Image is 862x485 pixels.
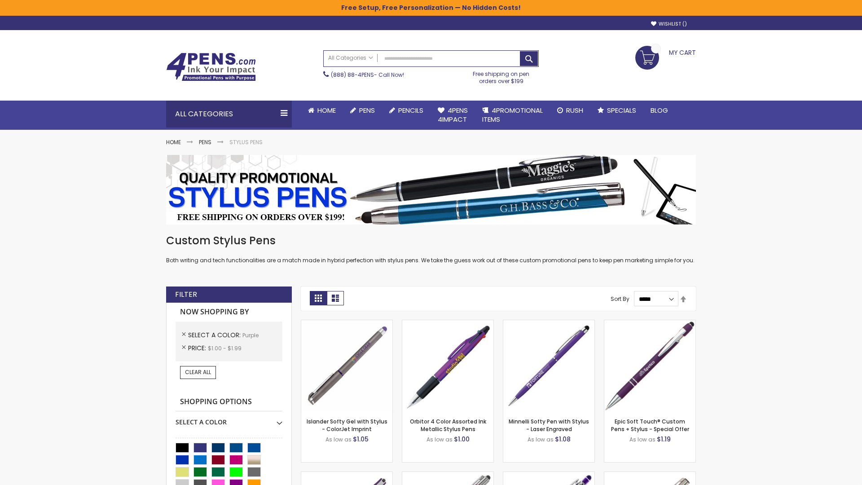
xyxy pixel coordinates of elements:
[353,435,369,444] span: $1.05
[301,101,343,120] a: Home
[242,331,259,339] span: Purple
[629,436,655,443] span: As low as
[528,436,554,443] span: As low as
[166,234,696,248] h1: Custom Stylus Pens
[611,418,689,432] a: Epic Soft Touch® Custom Pens + Stylus - Special Offer
[604,472,695,479] a: Tres-Chic Touch Pen - Standard Laser-Purple
[199,138,211,146] a: Pens
[454,435,470,444] span: $1.00
[550,101,590,120] a: Rush
[180,366,216,379] a: Clear All
[509,418,589,432] a: Minnelli Softy Pen with Stylus - Laser Engraved
[166,138,181,146] a: Home
[398,106,423,115] span: Pencils
[402,472,493,479] a: Tres-Chic with Stylus Metal Pen - Standard Laser-Purple
[331,71,404,79] span: - Call Now!
[208,344,242,352] span: $1.00 - $1.99
[643,101,675,120] a: Blog
[359,106,375,115] span: Pens
[657,435,671,444] span: $1.19
[607,106,636,115] span: Specials
[402,320,493,411] img: Orbitor 4 Color Assorted Ink Metallic Stylus Pens-Purple
[343,101,382,120] a: Pens
[431,101,475,130] a: 4Pens4impact
[438,106,468,124] span: 4Pens 4impact
[482,106,543,124] span: 4PROMOTIONAL ITEMS
[166,53,256,81] img: 4Pens Custom Pens and Promotional Products
[382,101,431,120] a: Pencils
[328,54,373,62] span: All Categories
[317,106,336,115] span: Home
[176,411,282,427] div: Select A Color
[229,138,263,146] strong: Stylus Pens
[402,320,493,327] a: Orbitor 4 Color Assorted Ink Metallic Stylus Pens-Purple
[651,106,668,115] span: Blog
[604,320,695,411] img: 4P-MS8B-Purple
[566,106,583,115] span: Rush
[307,418,387,432] a: Islander Softy Gel with Stylus - ColorJet Imprint
[590,101,643,120] a: Specials
[301,472,392,479] a: Avendale Velvet Touch Stylus Gel Pen-Purple
[611,295,629,303] label: Sort By
[324,51,378,66] a: All Categories
[301,320,392,411] img: Islander Softy Gel with Stylus - ColorJet Imprint-Purple
[427,436,453,443] span: As low as
[410,418,486,432] a: Orbitor 4 Color Assorted Ink Metallic Stylus Pens
[310,291,327,305] strong: Grid
[475,101,550,130] a: 4PROMOTIONALITEMS
[604,320,695,327] a: 4P-MS8B-Purple
[185,368,211,376] span: Clear All
[176,392,282,412] strong: Shopping Options
[166,155,696,225] img: Stylus Pens
[651,21,687,27] a: Wishlist
[166,234,696,265] div: Both writing and tech functionalities are a match made in hybrid perfection with stylus pens. We ...
[188,331,242,339] span: Select A Color
[188,344,208,353] span: Price
[503,320,594,411] img: Minnelli Softy Pen with Stylus - Laser Engraved-Purple
[464,67,539,85] div: Free shipping on pen orders over $199
[503,472,594,479] a: Phoenix Softy with Stylus Pen - Laser-Purple
[175,290,197,300] strong: Filter
[503,320,594,327] a: Minnelli Softy Pen with Stylus - Laser Engraved-Purple
[301,320,392,327] a: Islander Softy Gel with Stylus - ColorJet Imprint-Purple
[166,101,292,128] div: All Categories
[555,435,571,444] span: $1.08
[325,436,352,443] span: As low as
[176,303,282,322] strong: Now Shopping by
[331,71,374,79] a: (888) 88-4PENS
